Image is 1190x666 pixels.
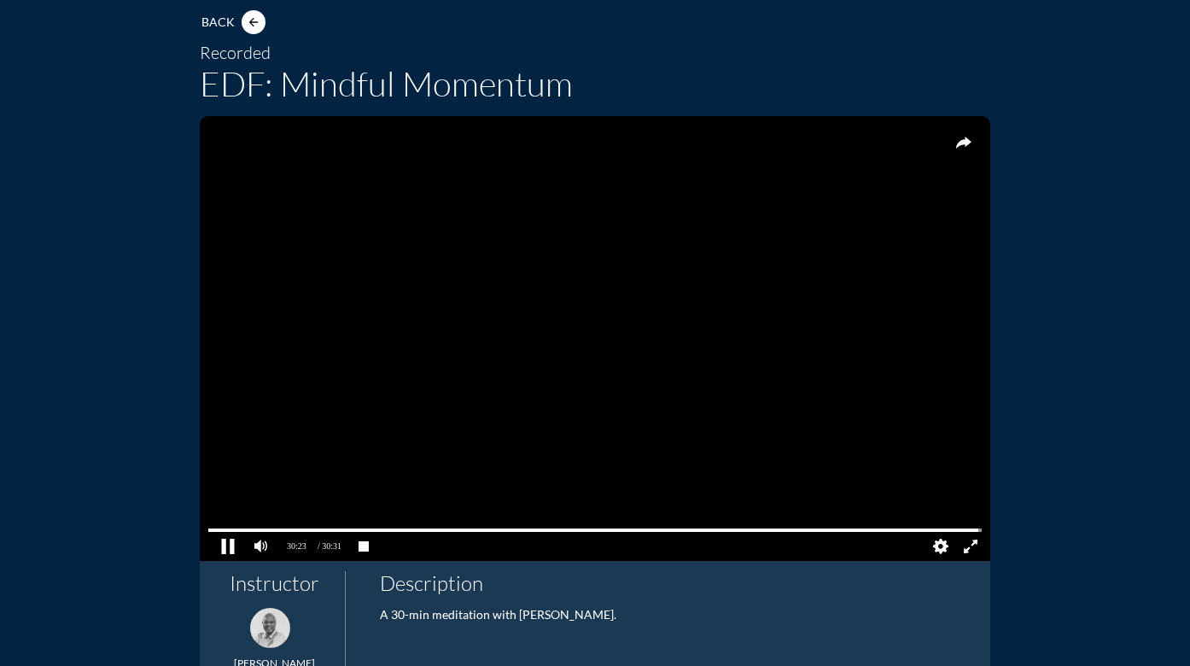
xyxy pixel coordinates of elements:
[247,15,260,29] i: arrow_back
[250,608,290,648] img: 1582832593142%20-%2027a774d8d5.png
[200,7,275,38] button: Back
[200,43,990,63] div: Recorded
[200,63,990,104] h1: EDF: Mindful Momentum
[217,571,331,596] h4: Instructor
[201,15,235,30] span: Back
[380,571,973,596] h4: Description
[380,608,973,622] div: A 30-min meditation with [PERSON_NAME].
